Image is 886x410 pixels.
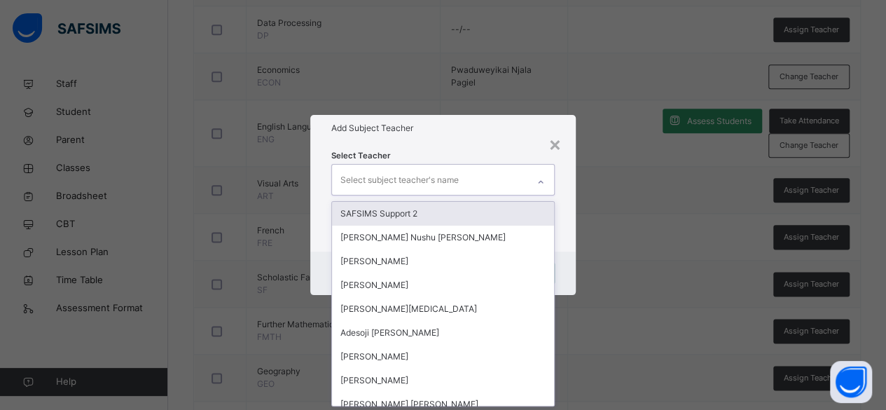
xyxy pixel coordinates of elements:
[332,297,555,321] div: [PERSON_NAME][MEDICAL_DATA]
[332,273,555,297] div: [PERSON_NAME]
[332,226,555,250] div: [PERSON_NAME] Nushu [PERSON_NAME]
[830,361,872,403] button: Open asap
[548,129,562,158] div: ×
[340,167,459,193] div: Select subject teacher's name
[332,202,555,226] div: SAFSIMS Support 2
[332,250,555,273] div: [PERSON_NAME]
[331,122,555,135] h1: Add Subject Teacher
[331,150,391,162] span: Select Teacher
[332,369,555,392] div: [PERSON_NAME]
[332,321,555,345] div: Adesoji [PERSON_NAME]
[332,345,555,369] div: [PERSON_NAME]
